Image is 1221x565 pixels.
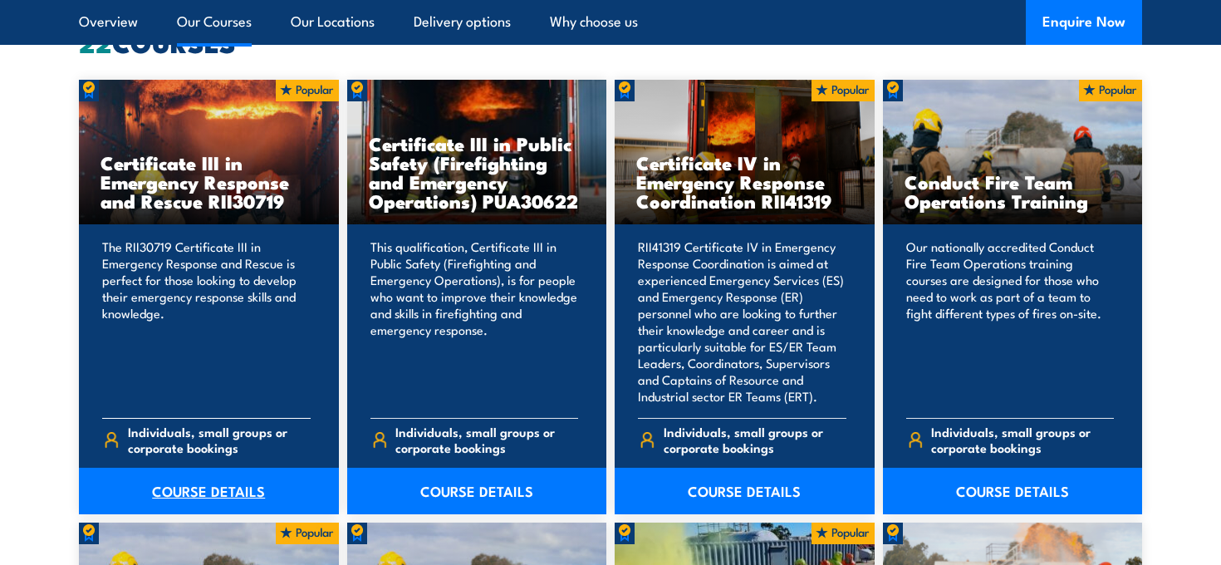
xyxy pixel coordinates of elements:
h2: COURSES [79,30,1142,53]
p: RII41319 Certificate IV in Emergency Response Coordination is aimed at experienced Emergency Serv... [638,238,846,405]
a: COURSE DETAILS [883,468,1143,514]
h3: Certificate III in Public Safety (Firefighting and Emergency Operations) PUA30622 [369,134,586,210]
a: COURSE DETAILS [79,468,339,514]
span: Individuals, small groups or corporate bookings [128,424,311,455]
span: Individuals, small groups or corporate bookings [664,424,846,455]
h3: Certificate IV in Emergency Response Coordination RII41319 [636,153,853,210]
a: COURSE DETAILS [615,468,875,514]
span: Individuals, small groups or corporate bookings [395,424,578,455]
h3: Conduct Fire Team Operations Training [905,172,1121,210]
p: The RII30719 Certificate III in Emergency Response and Rescue is perfect for those looking to dev... [102,238,311,405]
p: Our nationally accredited Conduct Fire Team Operations training courses are designed for those wh... [906,238,1115,405]
h3: Certificate III in Emergency Response and Rescue RII30719 [101,153,317,210]
p: This qualification, Certificate III in Public Safety (Firefighting and Emergency Operations), is ... [370,238,579,405]
span: Individuals, small groups or corporate bookings [931,424,1114,455]
a: COURSE DETAILS [347,468,607,514]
